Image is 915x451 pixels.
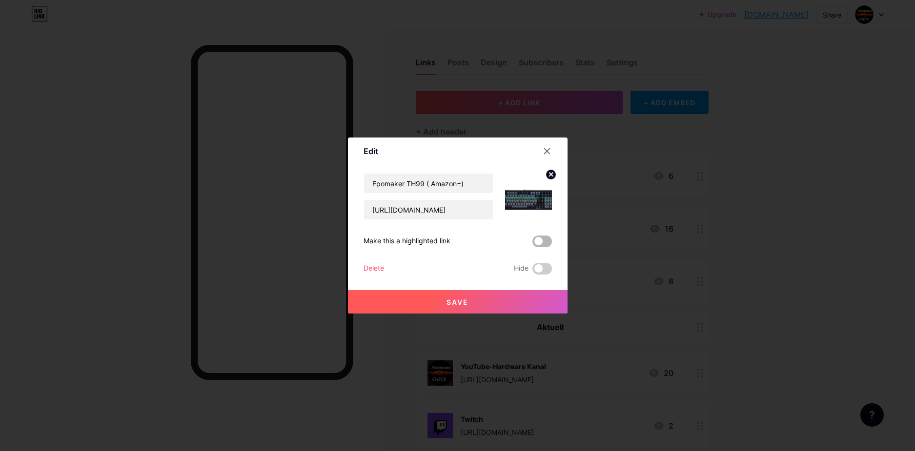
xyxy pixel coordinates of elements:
[364,200,493,219] input: URL
[514,263,529,275] span: Hide
[447,298,468,306] span: Save
[364,174,493,193] input: Title
[364,235,450,247] div: Make this a highlighted link
[364,145,378,157] div: Edit
[348,290,568,314] button: Save
[364,263,384,275] div: Delete
[505,173,552,220] img: link_thumbnail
